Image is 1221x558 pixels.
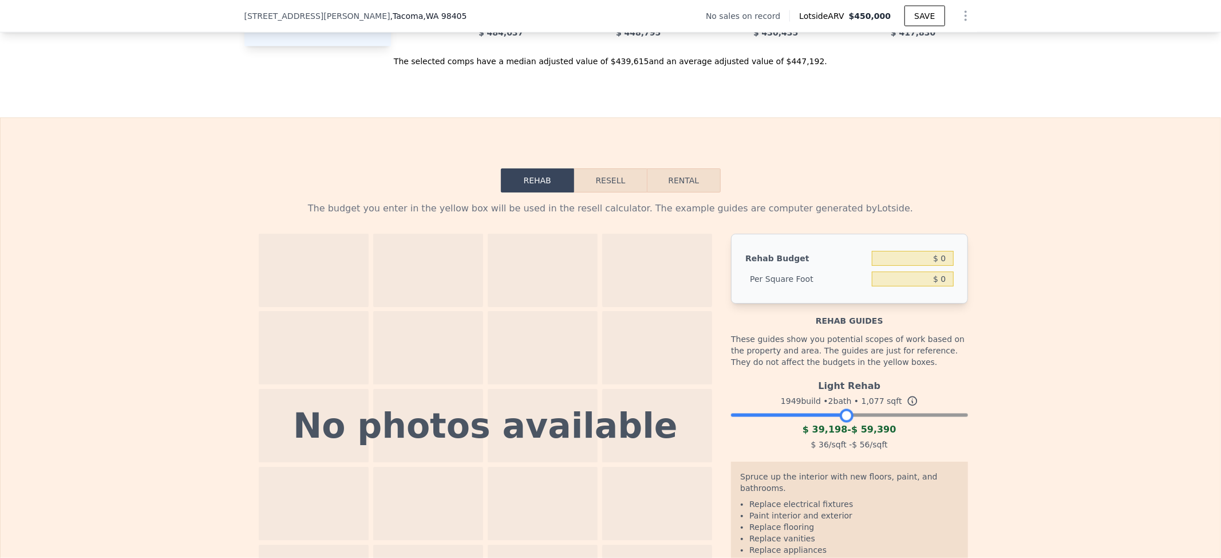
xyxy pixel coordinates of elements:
[254,202,968,215] div: The budget you enter in the yellow box will be used in the resell calculator. The example guides ...
[749,544,958,556] li: Replace appliances
[849,11,891,21] span: $450,000
[954,5,977,27] button: Show Options
[616,28,661,37] span: $ 448,795
[803,424,847,435] span: $ 39,198
[851,424,896,435] span: $ 59,390
[745,269,867,289] div: Per Square Foot
[852,440,870,449] span: $ 56
[390,10,467,22] span: , Tacoma
[745,248,867,269] div: Rehab Budget
[293,409,678,443] div: No photos available
[731,393,967,409] div: 1949 build • 2 bath • sqft
[891,28,935,37] span: $ 417,830
[244,46,977,67] div: The selected comps have a median adjusted value of $439,615 and an average adjusted value of $447...
[749,533,958,544] li: Replace vanities
[740,471,958,498] div: Spruce up the interior with new floors, paint, and bathrooms.
[574,168,647,192] button: Resell
[749,510,958,521] li: Paint interior and exterior
[731,423,967,437] div: -
[862,396,884,406] span: 1,077
[811,440,829,449] span: $ 36
[753,28,798,37] span: $ 430,435
[749,521,958,533] li: Replace flooring
[731,304,967,327] div: Rehab guides
[731,327,967,375] div: These guides show you potential scopes of work based on the property and area. The guides are jus...
[731,375,967,393] div: Light Rehab
[423,11,467,21] span: , WA 98405
[706,10,789,22] div: No sales on record
[904,6,945,26] button: SAVE
[479,28,523,37] span: $ 484,037
[244,10,390,22] span: [STREET_ADDRESS][PERSON_NAME]
[501,168,574,192] button: Rehab
[749,498,958,510] li: Replace electrical fixtures
[799,10,848,22] span: Lotside ARV
[647,168,720,192] button: Rental
[731,437,967,453] div: /sqft - /sqft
